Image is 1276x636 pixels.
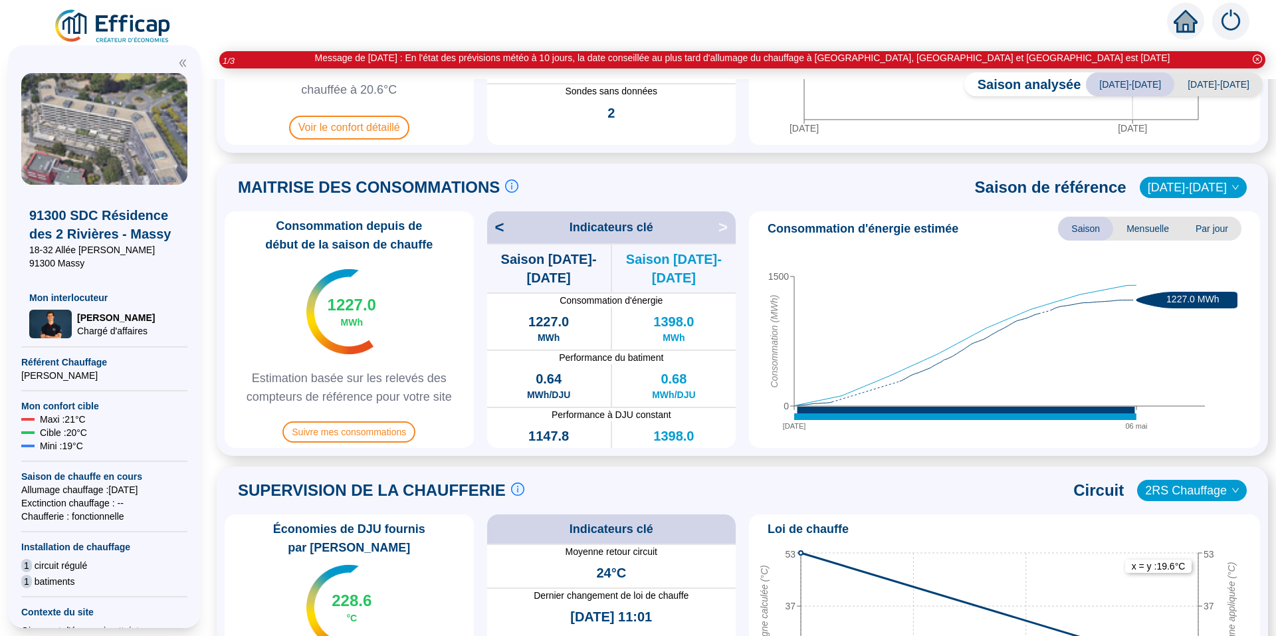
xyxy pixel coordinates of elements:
[1174,9,1198,33] span: home
[21,470,187,483] span: Saison de chauffe en cours
[718,217,736,238] span: >
[341,316,363,329] span: MWh
[328,294,376,316] span: 1227.0
[653,312,694,331] span: 1398.0
[289,116,409,140] span: Voir le confort détaillé
[527,388,570,401] span: MWh/DJU
[487,250,611,287] span: Saison [DATE]-[DATE]
[1253,54,1262,64] span: close-circle
[21,369,187,382] span: [PERSON_NAME]
[1204,549,1214,560] tspan: 53
[230,62,469,99] span: Votre copropriété est actuellement chauffée à 20.6°C
[1086,72,1174,96] span: [DATE]-[DATE]
[1204,601,1214,611] tspan: 37
[21,575,32,588] span: 1
[29,206,179,243] span: 91300 SDC Résidence des 2 Rivières - Massy
[238,177,500,198] span: MAITRISE DES CONSOMMATIONS
[536,370,562,388] span: 0.64
[570,520,653,538] span: Indicateurs clé
[1125,422,1147,430] tspan: 06 mai
[505,179,518,193] span: info-circle
[1182,217,1241,241] span: Par jour
[29,310,72,338] img: Chargé d'affaires
[1231,486,1239,494] span: down
[652,388,695,401] span: MWh/DJU
[790,123,819,134] tspan: [DATE]
[511,482,524,496] span: info-circle
[332,590,372,611] span: 228.6
[40,426,87,439] span: Cible : 20 °C
[1166,294,1219,304] text: 1227.0 MWh
[570,607,652,626] span: [DATE] 11:01
[21,559,32,572] span: 1
[768,219,958,238] span: Consommation d'énergie estimée
[35,575,75,588] span: batiments
[21,510,187,523] span: Chaufferie : fonctionnelle
[223,56,235,66] i: 1 / 3
[487,408,736,421] span: Performance à DJU constant
[21,496,187,510] span: Exctinction chauffage : --
[40,439,83,453] span: Mini : 19 °C
[230,369,469,406] span: Estimation basée sur les relevés des compteurs de référence pour votre site
[1212,3,1249,40] img: alerts
[1145,480,1239,500] span: 2RS Chauffage
[596,564,626,582] span: 24°C
[21,540,187,554] span: Installation de chauffage
[487,351,736,364] span: Performance du batiment
[178,58,187,68] span: double-left
[230,217,469,254] span: Consommation depuis de début de la saison de chauffe
[487,217,504,238] span: <
[612,250,736,287] span: Saison [DATE]-[DATE]
[653,427,694,445] span: 1398.0
[768,520,849,538] span: Loi de chauffe
[1148,177,1239,197] span: 2021-2022
[1174,72,1263,96] span: [DATE]-[DATE]
[21,483,187,496] span: Allumage chauffage : [DATE]
[964,75,1081,94] span: Saison analysée
[40,413,86,426] span: Maxi : 21 °C
[315,51,1170,65] div: Message de [DATE] : En l'état des prévisions météo à 10 jours, la date conseillée au plus tard d'...
[306,269,373,354] img: indicateur températures
[77,324,155,338] span: Chargé d'affaires
[1073,480,1124,501] span: Circuit
[487,545,736,558] span: Moyenne retour circuit
[769,295,780,388] tspan: Consommation (MWh)
[661,370,687,388] span: 0.68
[607,104,615,122] span: 2
[538,445,560,459] span: MWh
[768,271,789,282] tspan: 1500
[538,331,560,344] span: MWh
[1058,217,1113,241] span: Saison
[1231,183,1239,191] span: down
[53,8,173,45] img: efficap energie logo
[663,445,685,459] span: MWh
[785,601,796,611] tspan: 37
[784,401,789,411] tspan: 0
[21,356,187,369] span: Référent Chauffage
[663,331,685,344] span: MWh
[487,294,736,307] span: Consommation d'énergie
[975,177,1126,198] span: Saison de référence
[570,218,653,237] span: Indicateurs clé
[35,559,87,572] span: circuit régulé
[21,399,187,413] span: Mon confort cible
[282,421,415,443] span: Suivre mes consommations
[487,589,736,602] span: Dernier changement de loi de chauffe
[77,311,155,324] span: [PERSON_NAME]
[783,422,806,430] tspan: [DATE]
[528,427,569,445] span: 1147.8
[487,84,736,98] span: Sondes sans données
[238,480,506,501] span: SUPERVISION DE LA CHAUFFERIE
[29,243,179,270] span: 18-32 Allée [PERSON_NAME] 91300 Massy
[1113,217,1182,241] span: Mensuelle
[21,605,187,619] span: Contexte du site
[346,611,357,625] span: °C
[230,520,469,557] span: Économies de DJU fournis par [PERSON_NAME]
[528,312,569,331] span: 1227.0
[1118,123,1147,134] tspan: [DATE]
[29,291,179,304] span: Mon interlocuteur
[1132,561,1186,572] text: x = y : 19.6 °C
